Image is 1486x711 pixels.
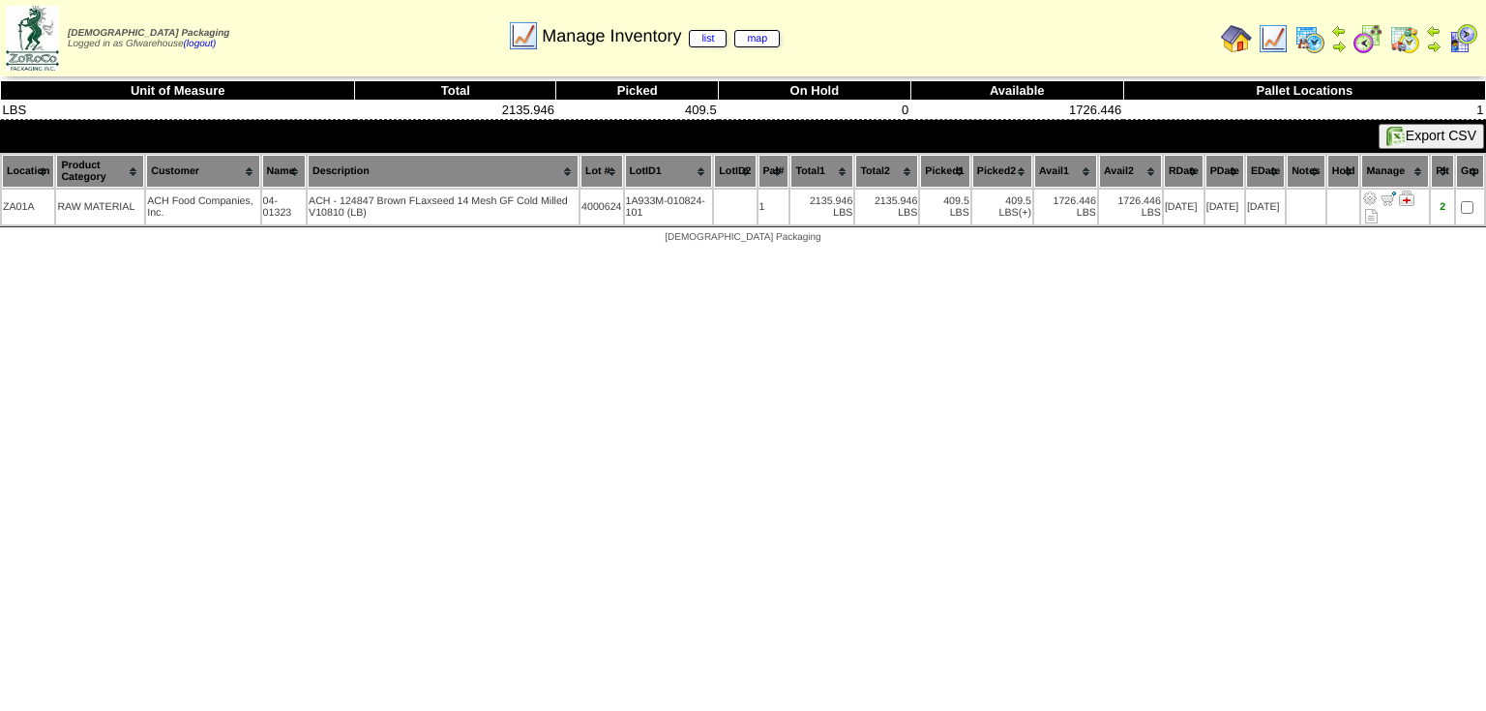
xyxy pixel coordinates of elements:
td: 409.5 LBS [920,190,969,224]
a: list [689,30,727,47]
td: 2135.946 [355,101,556,120]
img: arrowright.gif [1331,39,1347,54]
span: [DEMOGRAPHIC_DATA] Packaging [68,28,229,39]
td: 409.5 [556,101,719,120]
img: calendarinout.gif [1389,23,1420,54]
th: Unit of Measure [1,81,355,101]
img: line_graph.gif [508,20,539,51]
a: map [734,30,780,47]
th: Picked2 [972,155,1032,188]
th: Total1 [790,155,853,188]
th: Pallet Locations [1123,81,1485,101]
td: 1 [1123,101,1485,120]
td: [DATE] [1164,190,1204,224]
td: 04-01323 [262,190,306,224]
img: arrowleft.gif [1426,23,1441,39]
i: Note [1365,209,1378,223]
td: LBS [1,101,355,120]
th: Lot # [580,155,623,188]
td: ACH Food Companies, Inc. [146,190,259,224]
th: PDate [1205,155,1244,188]
th: Grp [1456,155,1484,188]
td: 1 [758,190,789,224]
th: Location [2,155,54,188]
th: Hold [1327,155,1360,188]
th: Pal# [758,155,789,188]
td: 2135.946 LBS [790,190,853,224]
th: LotID1 [625,155,713,188]
td: 1726.446 [910,101,1123,120]
span: [DEMOGRAPHIC_DATA] Packaging [665,232,820,243]
img: calendarblend.gif [1352,23,1383,54]
img: Manage Hold [1399,191,1414,206]
th: Total2 [855,155,918,188]
span: Manage Inventory [542,26,780,46]
img: arrowright.gif [1426,39,1441,54]
th: On Hold [719,81,911,101]
th: Total [355,81,556,101]
img: Adjust [1362,191,1378,206]
th: Picked1 [920,155,969,188]
td: 2135.946 LBS [855,190,918,224]
img: Move [1381,191,1396,206]
th: RDate [1164,155,1204,188]
td: ZA01A [2,190,54,224]
th: Customer [146,155,259,188]
img: calendarprod.gif [1294,23,1325,54]
th: Avail2 [1099,155,1162,188]
th: LotID2 [714,155,756,188]
td: 1726.446 LBS [1099,190,1162,224]
th: Notes [1287,155,1325,188]
img: zoroco-logo-small.webp [6,6,59,71]
td: RAW MATERIAL [56,190,144,224]
span: Logged in as Gfwarehouse [68,28,229,49]
img: line_graph.gif [1258,23,1289,54]
td: ACH - 124847 Brown FLaxseed 14 Mesh GF Cold Milled V10810 (LB) [308,190,579,224]
th: Picked [556,81,719,101]
th: Name [262,155,306,188]
td: 1A933M-010824-101 [625,190,713,224]
div: 2 [1432,201,1453,213]
th: Available [910,81,1123,101]
td: 1726.446 LBS [1034,190,1097,224]
a: (logout) [184,39,217,49]
th: EDate [1246,155,1285,188]
img: calendarcustomer.gif [1447,23,1478,54]
th: Product Category [56,155,144,188]
td: 4000624 [580,190,623,224]
th: Avail1 [1034,155,1097,188]
img: home.gif [1221,23,1252,54]
img: excel.gif [1386,127,1406,146]
img: arrowleft.gif [1331,23,1347,39]
th: Plt [1431,155,1454,188]
td: 0 [719,101,911,120]
td: 409.5 LBS [972,190,1032,224]
button: Export CSV [1379,124,1484,149]
td: [DATE] [1246,190,1285,224]
td: [DATE] [1205,190,1244,224]
th: Description [308,155,579,188]
th: Manage [1361,155,1429,188]
div: (+) [1019,207,1031,219]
